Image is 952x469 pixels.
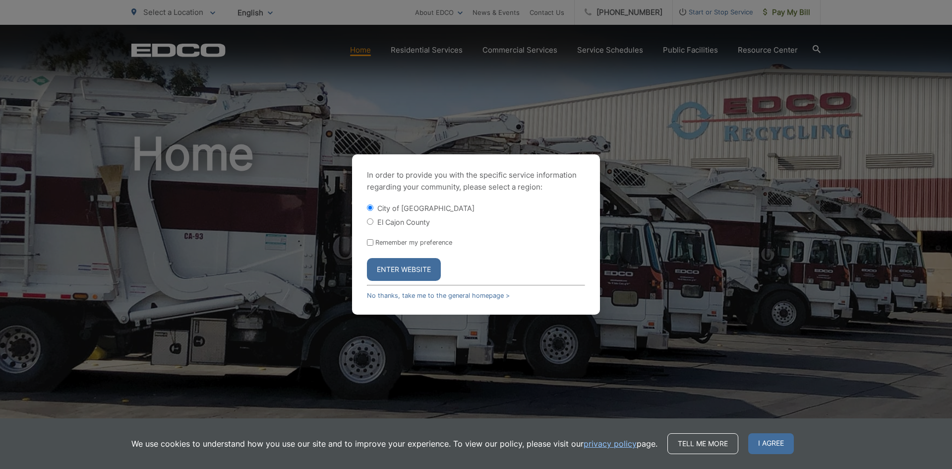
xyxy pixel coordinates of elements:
p: We use cookies to understand how you use our site and to improve your experience. To view our pol... [131,438,657,450]
a: No thanks, take me to the general homepage > [367,292,510,299]
button: Enter Website [367,258,441,281]
a: Tell me more [667,433,738,454]
label: El Cajon County [377,218,430,226]
label: Remember my preference [375,239,452,246]
p: In order to provide you with the specific service information regarding your community, please se... [367,169,585,193]
label: City of [GEOGRAPHIC_DATA] [377,204,475,212]
span: I agree [748,433,794,454]
a: privacy policy [584,438,637,450]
